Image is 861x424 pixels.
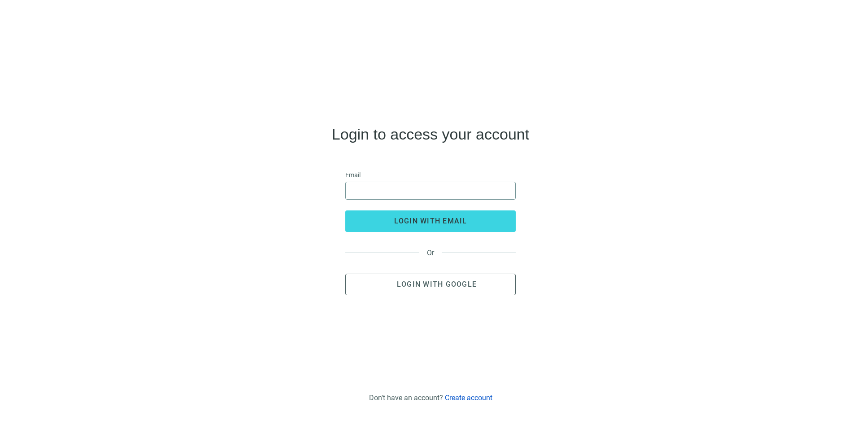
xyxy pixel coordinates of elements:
button: login with email [345,210,516,232]
span: Email [345,170,361,180]
span: Or [419,249,442,257]
span: login with email [394,217,467,225]
span: Login with Google [397,280,477,288]
a: Create account [445,393,492,402]
div: Don't have an account? [369,393,492,402]
button: Login with Google [345,274,516,295]
h4: Login to access your account [332,127,529,141]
